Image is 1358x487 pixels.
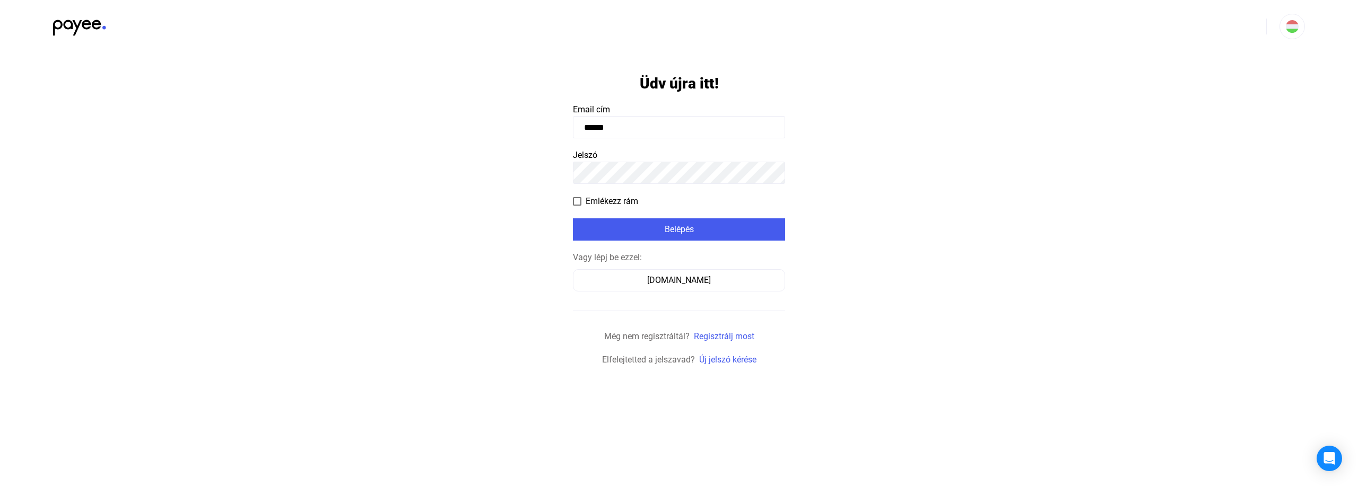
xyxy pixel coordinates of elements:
[586,195,638,208] span: Emlékezz rám
[576,223,782,236] div: Belépés
[573,218,785,241] button: Belépés
[573,251,785,264] div: Vagy lépj be ezzel:
[573,275,785,285] a: [DOMAIN_NAME]
[1286,20,1299,33] img: HU
[577,274,781,287] div: [DOMAIN_NAME]
[53,14,106,36] img: black-payee-blue-dot.svg
[1279,14,1305,39] button: HU
[604,331,690,341] span: Még nem regisztráltál?
[602,355,695,365] span: Elfelejtetted a jelszavad?
[640,74,719,93] h1: Üdv újra itt!
[573,150,597,160] span: Jelszó
[699,355,756,365] a: Új jelszó kérése
[573,104,610,114] span: Email cím
[694,331,754,341] a: Regisztrálj most
[1317,446,1342,471] div: Open Intercom Messenger
[573,269,785,291] button: [DOMAIN_NAME]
